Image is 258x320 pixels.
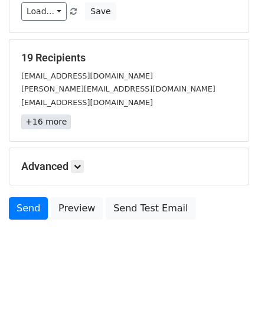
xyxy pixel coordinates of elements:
a: +16 more [21,115,71,129]
h5: Advanced [21,160,237,173]
button: Save [85,2,116,21]
a: Preview [51,197,103,220]
small: [PERSON_NAME][EMAIL_ADDRESS][DOMAIN_NAME] [21,84,215,93]
a: Load... [21,2,67,21]
a: Send [9,197,48,220]
small: [EMAIL_ADDRESS][DOMAIN_NAME] [21,98,153,107]
iframe: Chat Widget [199,263,258,320]
a: Send Test Email [106,197,195,220]
div: 聊天小组件 [199,263,258,320]
h5: 19 Recipients [21,51,237,64]
small: [EMAIL_ADDRESS][DOMAIN_NAME] [21,71,153,80]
